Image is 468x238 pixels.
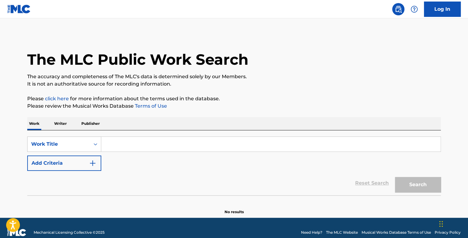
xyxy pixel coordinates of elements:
h1: The MLC Public Work Search [27,50,248,69]
span: Mechanical Licensing Collective © 2025 [34,230,105,235]
a: Musical Works Database Terms of Use [362,230,431,235]
img: 9d2ae6d4665cec9f34b9.svg [89,159,96,167]
div: Drag [439,215,443,233]
p: Please review the Musical Works Database [27,102,441,110]
p: The accuracy and completeness of The MLC's data is determined solely by our Members. [27,73,441,80]
a: Log In [424,2,461,17]
a: click here [45,96,69,102]
a: Terms of Use [134,103,167,109]
form: Search Form [27,136,441,195]
a: Need Help? [301,230,322,235]
p: Writer [52,117,69,130]
a: Privacy Policy [435,230,461,235]
p: It is not an authoritative source for recording information. [27,80,441,88]
button: Add Criteria [27,155,101,171]
img: help [410,6,418,13]
a: The MLC Website [326,230,358,235]
p: Publisher [80,117,102,130]
img: MLC Logo [7,5,31,13]
img: logo [7,229,26,236]
p: No results [225,202,244,215]
div: Work Title [31,140,86,148]
p: Please for more information about the terms used in the database. [27,95,441,102]
p: Work [27,117,41,130]
a: Public Search [392,3,404,15]
img: search [395,6,402,13]
iframe: Chat Widget [437,209,468,238]
div: Help [408,3,420,15]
